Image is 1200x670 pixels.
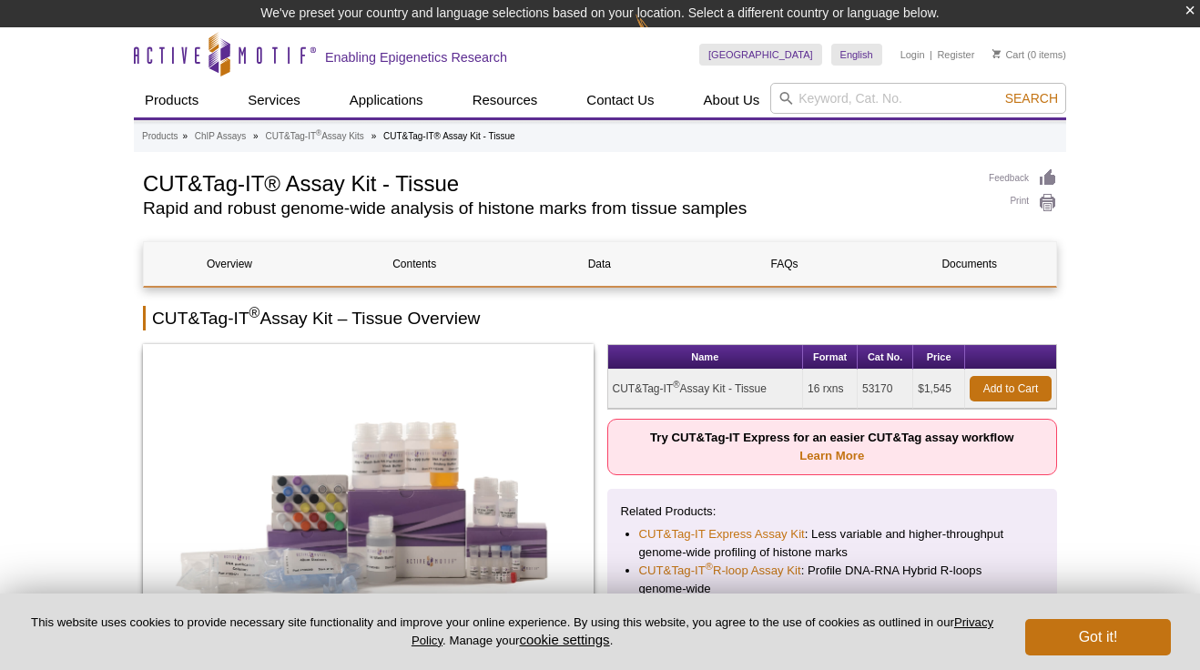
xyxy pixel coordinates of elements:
[144,242,315,286] a: Overview
[325,49,507,66] h2: Enabling Epigenetics Research
[621,502,1044,521] p: Related Products:
[699,44,822,66] a: [GEOGRAPHIC_DATA]
[195,128,247,145] a: ChIP Assays
[639,525,805,543] a: CUT&Tag-IT Express Assay Kit
[371,131,377,141] li: »
[316,128,321,137] sup: ®
[1000,90,1063,107] button: Search
[608,345,804,370] th: Name
[699,242,870,286] a: FAQs
[639,525,1026,562] li: : Less variable and higher-throughput genome-wide profiling of histone marks
[134,83,209,117] a: Products
[970,376,1052,401] a: Add to Cart
[519,632,609,647] button: cookie settings
[803,345,858,370] th: Format
[142,128,178,145] a: Products
[858,345,913,370] th: Cat No.
[143,168,971,196] h1: CUT&Tag-IT® Assay Kit - Tissue
[29,614,995,649] p: This website uses cookies to provide necessary site functionality and improve your online experie...
[265,128,363,145] a: CUT&Tag-IT®Assay Kits
[693,83,771,117] a: About Us
[989,193,1057,213] a: Print
[831,44,882,66] a: English
[799,449,864,462] a: Learn More
[1025,619,1171,655] button: Got it!
[930,44,932,66] li: |
[639,562,801,580] a: CUT&Tag-IT®R-loop Assay Kit
[462,83,549,117] a: Resources
[770,83,1066,114] input: Keyword, Cat. No.
[989,168,1057,188] a: Feedback
[937,48,974,61] a: Register
[329,242,500,286] a: Contents
[608,370,804,409] td: CUT&Tag-IT Assay Kit - Tissue
[913,345,965,370] th: Price
[339,83,434,117] a: Applications
[1005,91,1058,106] span: Search
[858,370,913,409] td: 53170
[884,242,1055,286] a: Documents
[636,14,684,56] img: Change Here
[143,344,594,645] img: CUT&Tag-IT Assay Kit - Tissue
[575,83,665,117] a: Contact Us
[992,44,1066,66] li: (0 items)
[249,305,260,320] sup: ®
[650,431,1014,462] strong: Try CUT&Tag-IT Express for an easier CUT&Tag assay workflow
[913,370,965,409] td: $1,545
[706,561,713,572] sup: ®
[182,131,188,141] li: »
[383,131,515,141] li: CUT&Tag-IT® Assay Kit - Tissue
[900,48,925,61] a: Login
[143,306,1057,330] h2: CUT&Tag-IT Assay Kit – Tissue Overview
[253,131,259,141] li: »
[639,562,1026,598] li: : Profile DNA-RNA Hybrid R-loops genome-wide
[237,83,311,117] a: Services
[803,370,858,409] td: 16 rxns
[514,242,685,286] a: Data
[992,48,1024,61] a: Cart
[992,49,1001,58] img: Your Cart
[673,380,679,390] sup: ®
[412,615,993,646] a: Privacy Policy
[143,200,971,217] h2: Rapid and robust genome-wide analysis of histone marks from tissue samples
